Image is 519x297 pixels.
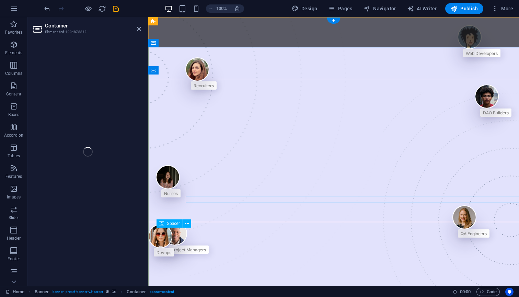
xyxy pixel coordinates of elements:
p: Accordion [4,133,23,138]
i: This element contains a background [112,290,116,294]
button: undo [43,4,51,13]
p: Favorites [5,30,22,35]
span: : [465,289,466,294]
p: Boxes [8,112,20,117]
button: save [112,4,120,13]
button: Usercentrics [505,288,514,296]
button: Pages [325,3,355,14]
div: + [327,18,340,24]
i: Reload page [98,5,106,13]
span: . banner .preset-banner-v3-career [51,288,103,296]
i: This element is a customizable preset [106,290,109,294]
i: Undo: Edit headline (Ctrl+Z) [43,5,51,13]
p: Elements [5,50,23,56]
span: . banner-content [149,288,174,296]
p: Features [5,174,22,179]
span: 00 00 [460,288,471,296]
span: More [492,5,513,12]
nav: breadcrumb [35,288,174,296]
span: Publish [451,5,478,12]
button: 100% [206,4,230,13]
button: reload [98,4,106,13]
h6: 100% [216,4,227,13]
span: Design [292,5,318,12]
button: Publish [445,3,483,14]
p: Tables [8,153,20,159]
p: Images [7,194,21,200]
span: AI Writer [407,5,437,12]
button: Code [476,288,500,296]
p: Slider [9,215,19,220]
span: Pages [328,5,352,12]
p: Header [7,236,21,241]
span: Click to select. Double-click to edit [35,288,49,296]
button: Click here to leave preview mode and continue editing [84,4,92,13]
a: Click to cancel selection. Double-click to open Pages [5,288,24,296]
p: Forms [8,277,20,282]
p: Columns [5,71,22,76]
button: More [489,3,516,14]
span: Spacer [167,221,180,226]
p: Footer [8,256,20,262]
span: Code [480,288,497,296]
button: Design [289,3,320,14]
i: Save (Ctrl+S) [112,5,120,13]
button: Navigator [361,3,399,14]
button: AI Writer [404,3,440,14]
i: On resize automatically adjust zoom level to fit chosen device. [234,5,240,12]
span: Navigator [364,5,396,12]
h6: Session time [453,288,471,296]
p: Content [6,91,21,97]
span: Click to select. Double-click to edit [127,288,146,296]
